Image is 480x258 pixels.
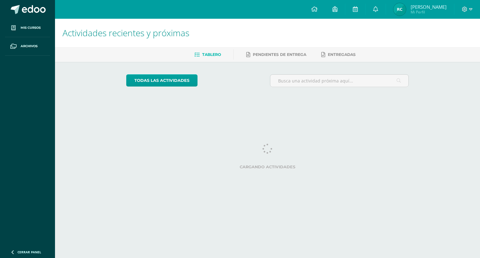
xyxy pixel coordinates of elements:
span: Actividades recientes y próximas [62,27,189,39]
span: Cerrar panel [17,250,41,254]
label: Cargando actividades [126,165,409,169]
a: Entregadas [321,50,356,60]
a: Mis cursos [5,19,50,37]
span: Mi Perfil [411,9,447,15]
span: Tablero [202,52,221,57]
a: todas las Actividades [126,74,197,87]
span: [PERSON_NAME] [411,4,447,10]
span: Mis cursos [21,25,41,30]
img: 26a00f5eb213dc1aa4cded5c7343e6cd.png [393,3,406,16]
span: Archivos [21,44,37,49]
span: Entregadas [328,52,356,57]
a: Pendientes de entrega [246,50,306,60]
input: Busca una actividad próxima aquí... [270,75,409,87]
span: Pendientes de entrega [253,52,306,57]
a: Tablero [194,50,221,60]
a: Archivos [5,37,50,56]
